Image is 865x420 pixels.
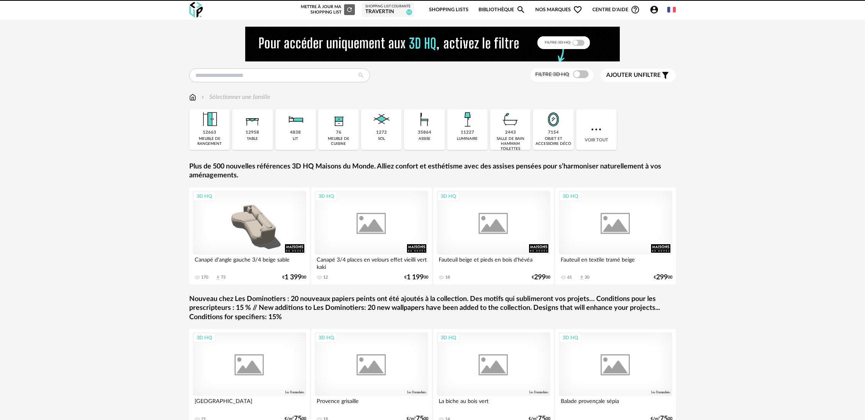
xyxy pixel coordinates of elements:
[437,396,550,411] div: La biche au bois vert
[242,109,263,130] img: Table.png
[189,187,310,284] a: 3D HQ Canapé d'angle gauche 3/4 beige sable 170 Download icon 73 €1 39900
[285,275,302,280] span: 1 399
[559,191,582,201] div: 3D HQ
[376,130,387,136] div: 1272
[293,136,298,141] div: lit
[201,275,208,280] div: 170
[407,275,424,280] span: 1 199
[189,295,676,322] a: Nouveau chez Les Dominotiers : 20 nouveaux papiers peints ont été ajoutés à la collection. Des mo...
[579,275,585,281] span: Download icon
[285,109,306,130] img: Literie.png
[650,5,659,14] span: Account Circle icon
[534,275,546,280] span: 299
[535,136,571,146] div: objet et accessoire déco
[328,109,349,130] img: Rangement.png
[315,333,338,343] div: 3D HQ
[606,72,643,78] span: Ajouter un
[418,130,431,136] div: 35864
[311,187,432,284] a: 3D HQ Canapé 3/4 places en velours effet vieilli vert kaki 12 €1 19900
[419,136,431,141] div: assise
[516,5,526,14] span: Magnify icon
[193,191,215,201] div: 3D HQ
[457,136,478,141] div: luminaire
[478,1,526,19] a: BibliothèqueMagnify icon
[650,5,662,14] span: Account Circle icon
[282,275,306,280] div: € 00
[437,333,460,343] div: 3D HQ
[535,72,569,77] span: Filtre 3D HQ
[589,122,603,136] img: more.7b13dc1.svg
[661,71,670,80] span: Filter icon
[193,333,215,343] div: 3D HQ
[576,109,617,150] div: Voir tout
[189,2,203,18] img: OXP
[315,191,338,201] div: 3D HQ
[433,187,554,284] a: 3D HQ Fauteuil beige et pieds en bois d'hévéa 18 €29900
[193,396,306,411] div: [GEOGRAPHIC_DATA]
[667,5,676,14] img: fr
[404,275,428,280] div: € 00
[406,9,412,15] span: 14
[559,396,672,411] div: Balade provençale sépia
[505,130,516,136] div: 2443
[573,5,582,14] span: Heart Outline icon
[461,130,474,136] div: 11227
[543,109,564,130] img: Miroir.png
[247,136,258,141] div: table
[336,130,341,136] div: 76
[535,1,582,19] span: Nos marques
[567,275,572,280] div: 61
[200,93,270,102] div: Sélectionner une famille
[193,255,306,270] div: Canapé d'angle gauche 3/4 beige sable
[315,396,428,411] div: Provence grisaille
[189,162,676,180] a: Plus de 500 nouvelles références 3D HQ Maisons du Monde. Alliez confort et esthétisme avec des as...
[585,275,589,280] div: 30
[221,275,226,280] div: 73
[199,109,220,130] img: Meuble%20de%20rangement.png
[429,1,468,19] a: Shopping Lists
[315,255,428,270] div: Canapé 3/4 places en velours effet vieilli vert kaki
[492,136,528,151] div: salle de bain hammam toilettes
[600,69,676,82] button: Ajouter unfiltre Filter icon
[548,130,559,136] div: 7154
[299,4,355,15] div: Mettre à jour ma Shopping List
[200,93,206,102] img: svg+xml;base64,PHN2ZyB3aWR0aD0iMTYiIGhlaWdodD0iMTYiIHZpZXdCb3g9IjAgMCAxNiAxNiIgZmlsbD0ibm9uZSIgeG...
[592,5,640,14] span: Centre d'aideHelp Circle Outline icon
[215,275,221,281] span: Download icon
[631,5,640,14] span: Help Circle Outline icon
[532,275,550,280] div: € 00
[371,109,392,130] img: Sol.png
[290,130,301,136] div: 4838
[437,255,550,270] div: Fauteuil beige et pieds en bois d'hévéa
[189,93,196,102] img: svg+xml;base64,PHN2ZyB3aWR0aD0iMTYiIGhlaWdodD0iMTciIHZpZXdCb3g9IjAgMCAxNiAxNyIgZmlsbD0ibm9uZSIgeG...
[457,109,478,130] img: Luminaire.png
[555,187,676,284] a: 3D HQ Fauteuil en textile tramé beige 61 Download icon 30 €29900
[365,4,410,9] div: Shopping List courante
[378,136,385,141] div: sol
[656,275,668,280] span: 299
[559,255,672,270] div: Fauteuil en textile tramé beige
[365,4,410,15] a: Shopping List courante travertin 14
[192,136,227,146] div: meuble de rangement
[365,9,410,15] div: travertin
[445,275,450,280] div: 18
[203,130,216,136] div: 12663
[500,109,521,130] img: Salle%20de%20bain.png
[346,7,353,12] span: Refresh icon
[654,275,672,280] div: € 00
[559,333,582,343] div: 3D HQ
[606,71,661,79] span: filtre
[414,109,435,130] img: Assise.png
[321,136,356,146] div: meuble de cuisine
[437,191,460,201] div: 3D HQ
[246,130,259,136] div: 12958
[245,27,620,61] img: NEW%20NEW%20HQ%20NEW_V1.gif
[323,275,328,280] div: 12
